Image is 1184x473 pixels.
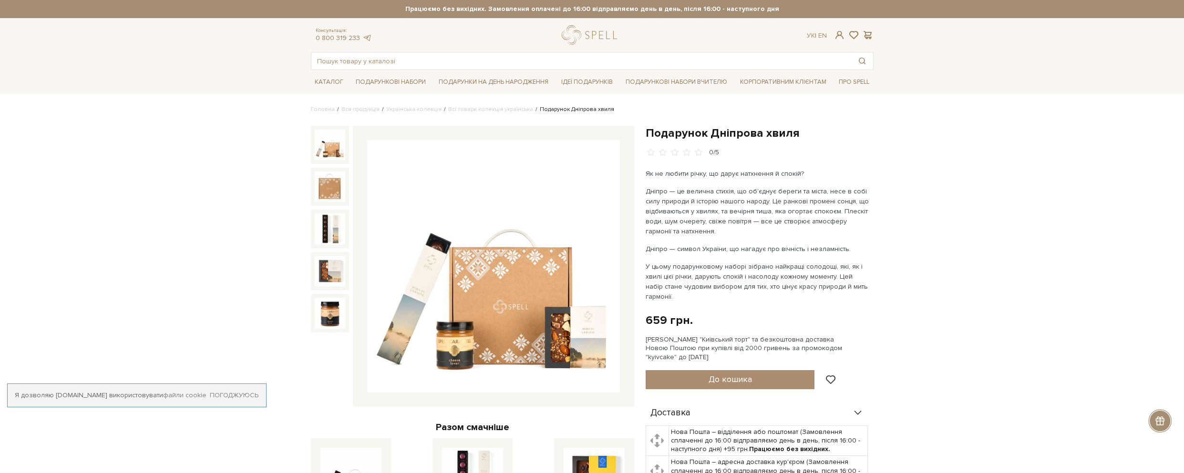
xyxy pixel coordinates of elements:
a: Подарункові набори [352,75,430,90]
div: 0/5 [709,148,719,157]
b: Працюємо без вихідних. [749,445,830,453]
strong: Працюємо без вихідних. Замовлення оплачені до 16:00 відправляємо день в день, після 16:00 - насту... [311,5,874,13]
a: Подарункові набори Вчителю [622,74,731,90]
input: Пошук товару у каталозі [311,52,851,70]
a: Корпоративним клієнтам [736,75,830,90]
img: Подарунок Дніпрова хвиля [315,171,345,202]
span: Консультація: [316,28,372,34]
img: Подарунок Дніпрова хвиля [315,130,345,160]
a: Подарунки на День народження [435,75,552,90]
li: Подарунок Дніпрова хвиля [533,105,614,114]
div: [PERSON_NAME] "Київський торт" та безкоштовна доставка Новою Поштою при купівлі від 2000 гривень ... [646,335,874,362]
img: Подарунок Дніпрова хвиля [367,140,620,392]
div: 659 грн. [646,313,693,328]
p: Як не любити річку, що дарує натхнення й спокій? [646,169,869,179]
a: Про Spell [835,75,873,90]
a: Погоджуюсь [210,391,258,400]
div: Ук [807,31,827,40]
a: Всі товари колекція українська [448,106,533,113]
p: Дніпро — це велична стихія, що об’єднує береги та міста, несе в собі силу природи й історію нашог... [646,186,869,236]
h1: Подарунок Дніпрова хвиля [646,126,874,141]
div: Разом смачніше [311,421,634,433]
img: Подарунок Дніпрова хвиля [315,298,345,328]
a: 0 800 319 233 [316,34,360,42]
span: Доставка [650,409,690,417]
p: Дніпро — символ України, що нагадує про вічність і незламність. [646,244,869,254]
button: Пошук товару у каталозі [851,52,873,70]
span: До кошика [709,374,752,384]
a: telegram [362,34,372,42]
a: Вся продукція [341,106,380,113]
a: Українська колекція [386,106,442,113]
td: Нова Пошта – відділення або поштомат (Замовлення сплаченні до 16:00 відправляємо день в день, піс... [669,425,868,456]
img: Подарунок Дніпрова хвиля [315,213,345,244]
img: Подарунок Дніпрова хвиля [315,256,345,286]
a: файли cookie [163,391,206,399]
button: До кошика [646,370,815,389]
p: У цьому подарунковому наборі зібрано найкращі солодощі, які, як і хвилі цієї річки, дарують спокі... [646,262,869,302]
a: logo [562,25,621,45]
span: | [815,31,816,40]
a: Головна [311,106,335,113]
a: Каталог [311,75,347,90]
a: Ідеї подарунків [557,75,617,90]
div: Я дозволяю [DOMAIN_NAME] використовувати [8,391,266,400]
a: En [818,31,827,40]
